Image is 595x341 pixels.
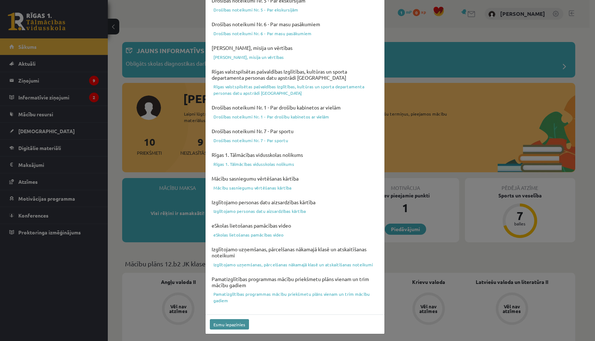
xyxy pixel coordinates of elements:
[210,19,380,29] h4: Drošības noteikumi Nr. 6 - Par masu pasākumiem
[210,82,380,97] a: Rīgas valstspilsētas pašvaldības Izglītības, kultūras un sporta departamenta personas datu apstrā...
[210,319,249,330] button: Esmu iepazinies
[210,5,380,14] a: Drošības noteikumi Nr. 5 - Par ekskursijām
[210,103,380,112] h4: Drošības noteikumi Nr. 1 - Par drošību kabinetos ar vielām
[210,244,380,260] h4: Izglītojamo uzņemšanas, pārcelšanas nākamajā klasē un atskaitīšanas noteikumi
[210,230,380,239] a: eSkolas lietošanas pamācības video
[210,274,380,290] h4: Pamatizglītības programmas mācību priekšmetu plāns vienam un trim mācību gadiem
[210,260,380,269] a: Izglītojamo uzņemšanas, pārcelšanas nākamajā klasē un atskaitīšanas noteikumi
[210,290,380,305] a: Pamatizglītības programmas mācību priekšmetu plāns vienam un trim mācību gadiem
[210,207,380,215] a: Izglītojamo personas datu aizsardzības kārtība
[210,174,380,183] h4: Mācību sasniegumu vērtēšanas kārtība
[210,136,380,145] a: Drošības noteikumi Nr. 7 - Par sportu
[210,126,380,136] h4: Drošības noteikumi Nr. 7 - Par sportu
[210,112,380,121] a: Drošības noteikumi Nr. 1 - Par drošību kabinetos ar vielām
[210,43,380,53] h4: [PERSON_NAME], misija un vērtības
[210,150,380,160] h4: Rīgas 1. Tālmācības vidusskolas nolikums
[210,160,380,168] a: Rīgas 1. Tālmācības vidusskolas nolikums
[210,67,380,83] h4: Rīgas valstspilsētas pašvaldības Izglītības, kultūras un sporta departamenta personas datu apstrā...
[210,29,380,38] a: Drošības noteikumi Nr. 6 - Par masu pasākumiem
[210,197,380,207] h4: Izglītojamo personas datu aizsardzības kārtība
[210,221,380,230] h4: eSkolas lietošanas pamācības video
[210,183,380,192] a: Mācību sasniegumu vērtēšanas kārtība
[210,53,380,61] a: [PERSON_NAME], misija un vērtības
